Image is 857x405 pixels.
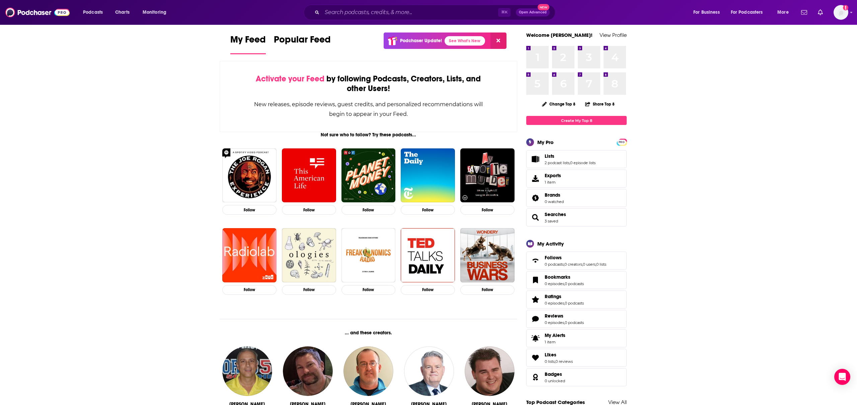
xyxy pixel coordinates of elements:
[401,148,455,203] img: The Daily
[545,274,570,280] span: Bookmarks
[282,148,336,203] img: This American Life
[529,213,542,222] a: Searches
[341,285,396,295] button: Follow
[519,11,547,14] span: Open Advanced
[220,132,517,138] div: Not sure who to follow? Try these podcasts...
[526,116,627,125] a: Create My Top 8
[460,148,515,203] a: My Favorite Murder with Karen Kilgariff and Georgia Hardstark
[460,285,515,295] button: Follow
[545,371,562,377] span: Badges
[282,228,336,282] img: Ologies with Alie Ward
[516,8,550,16] button: Open AdvancedNew
[545,219,558,223] a: 3 saved
[545,352,556,358] span: Likes
[256,74,324,84] span: Activate your Feed
[526,271,627,289] span: Bookmarks
[83,8,103,17] span: Podcasts
[526,310,627,328] span: Reviews
[537,139,554,145] div: My Pro
[5,6,70,19] img: Podchaser - Follow, Share and Rate Podcasts
[545,274,584,280] a: Bookmarks
[526,150,627,168] span: Lists
[529,193,542,203] a: Brands
[460,205,515,215] button: Follow
[815,7,826,18] a: Show notifications dropdown
[274,34,331,49] span: Popular Feed
[555,359,573,364] a: 0 reviews
[401,285,455,295] button: Follow
[138,7,175,18] button: open menu
[537,241,564,247] div: My Activity
[834,5,848,20] button: Show profile menu
[545,359,555,364] a: 0 lists
[618,139,626,144] a: PRO
[529,353,542,362] a: Likes
[341,148,396,203] a: Planet Money
[545,211,566,217] a: Searches
[526,32,593,38] a: Welcome [PERSON_NAME]!
[78,7,111,18] button: open menu
[545,293,561,299] span: Ratings
[538,4,550,10] span: New
[843,5,848,10] svg: Add a profile image
[693,8,720,17] span: For Business
[689,7,728,18] button: open menu
[526,349,627,367] span: Likes
[726,7,773,18] button: open menu
[222,228,277,282] a: Radiolab
[545,192,560,198] span: Brands
[222,148,277,203] a: The Joe Rogan Experience
[564,262,582,267] a: 0 creators
[460,228,515,282] img: Business Wars
[583,262,596,267] a: 0 users
[545,262,564,267] a: 0 podcasts
[526,329,627,347] a: My Alerts
[498,8,511,17] span: ⌘ K
[529,256,542,265] a: Follows
[322,7,498,18] input: Search podcasts, credits, & more...
[529,373,542,382] a: Badges
[404,346,454,396] img: Jeff Blair
[564,301,565,306] span: ,
[529,154,542,164] a: Lists
[526,290,627,309] span: Ratings
[310,5,562,20] div: Search podcasts, credits, & more...
[545,332,565,338] span: My Alerts
[545,173,561,179] span: Exports
[222,285,277,295] button: Follow
[220,330,517,336] div: ... and these creators.
[115,8,130,17] span: Charts
[545,313,563,319] span: Reviews
[565,320,584,325] a: 0 podcasts
[529,334,542,343] span: My Alerts
[529,314,542,324] a: Reviews
[230,34,266,49] span: My Feed
[564,320,565,325] span: ,
[545,153,554,159] span: Lists
[585,97,615,111] button: Share Top 8
[834,369,850,385] div: Open Intercom Messenger
[545,293,584,299] a: Ratings
[798,7,810,18] a: Show notifications dropdown
[529,295,542,304] a: Ratings
[618,140,626,145] span: PRO
[529,275,542,285] a: Bookmarks
[545,379,565,383] a: 0 unlocked
[222,205,277,215] button: Follow
[526,208,627,226] span: Searches
[341,228,396,282] a: Freakonomics Radio
[564,281,565,286] span: ,
[600,32,627,38] a: View Profile
[596,262,606,267] a: 0 lists
[529,174,542,183] span: Exports
[731,8,763,17] span: For Podcasters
